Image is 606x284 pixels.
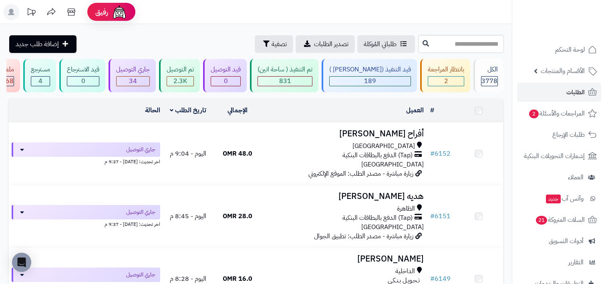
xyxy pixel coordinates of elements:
[361,222,424,232] span: [GEOGRAPHIC_DATA]
[81,76,85,86] span: 0
[364,76,376,86] span: 189
[12,157,160,165] div: اخر تحديث: [DATE] - 9:37 م
[228,105,248,115] a: الإجمالي
[38,76,42,86] span: 4
[352,142,415,151] span: [GEOGRAPHIC_DATA]
[248,59,320,92] a: تم التنفيذ ( ساحة اتين) 831
[430,149,435,158] span: #
[22,59,58,92] a: مسترجع 4
[2,77,14,86] div: 468
[430,211,435,221] span: #
[555,44,585,55] span: لوحة التحكم
[145,105,160,115] a: الحالة
[308,169,413,179] span: زيارة مباشرة - مصدر الطلب: الموقع الإلكتروني
[395,267,415,276] span: الداخلية
[126,271,155,279] span: جاري التوصيل
[517,210,601,229] a: السلات المتروكة21
[552,129,585,140] span: طلبات الإرجاع
[517,231,601,251] a: أدوات التسويق
[2,76,14,86] span: 468
[31,65,50,74] div: مسترجع
[1,65,14,74] div: ملغي
[430,105,434,115] a: #
[266,129,424,138] h3: أفراح [PERSON_NAME]
[546,195,561,203] span: جديد
[541,65,585,77] span: الأقسام والمنتجات
[314,231,413,241] span: زيارة مباشرة - مصدر الطلب: تطبيق الجوال
[223,274,252,284] span: 16.0 OMR
[535,214,585,225] span: السلات المتروكة
[566,87,585,98] span: الطلبات
[116,65,150,74] div: جاري التوصيل
[9,35,77,53] a: إضافة طلب جديد
[107,59,157,92] a: جاري التوصيل 34
[430,211,451,221] a: #6151
[364,39,397,49] span: طلباتي المُوكلة
[428,77,464,86] div: 2
[314,39,348,49] span: تصدير الطلبات
[211,65,241,74] div: قيد التوصيل
[201,59,248,92] a: قيد التوصيل 0
[126,208,155,216] span: جاري التوصيل
[12,253,31,272] div: Open Intercom Messenger
[258,65,312,74] div: تم التنفيذ ( ساحة اتين)
[167,77,193,86] div: 2250
[320,59,419,92] a: قيد التنفيذ ([PERSON_NAME] ) 189
[58,59,107,92] a: قيد الاسترجاع 0
[430,274,451,284] a: #6149
[342,151,413,160] span: (Tap) الدفع بالبطاقات البنكية
[529,109,539,119] span: 2
[428,65,464,74] div: بانتظار المراجعة
[430,274,435,284] span: #
[552,6,598,23] img: logo-2.png
[397,204,415,213] span: الظاهرة
[255,35,293,53] button: تصفية
[568,172,584,183] span: العملاء
[129,76,137,86] span: 34
[223,149,252,158] span: 48.0 OMR
[16,39,59,49] span: إضافة طلب جديد
[444,76,448,86] span: 2
[266,254,424,264] h3: [PERSON_NAME]
[517,125,601,144] a: طلبات الإرجاع
[419,59,472,92] a: بانتظار المراجعة 2
[481,65,498,74] div: الكل
[170,149,206,158] span: اليوم - 9:04 م
[67,65,99,74] div: قيد الاسترجاع
[170,211,206,221] span: اليوم - 8:45 م
[406,105,424,115] a: العميل
[517,189,601,208] a: وآتس آبجديد
[296,35,355,53] a: تصدير الطلبات
[170,105,206,115] a: تاريخ الطلب
[170,274,206,284] span: اليوم - 8:28 م
[361,160,424,169] span: [GEOGRAPHIC_DATA]
[524,150,585,162] span: إشعارات التحويلات البنكية
[536,215,548,225] span: 21
[279,76,291,86] span: 831
[111,4,127,20] img: ai-face.png
[224,76,228,86] span: 0
[21,4,41,22] a: تحديثات المنصة
[258,77,312,86] div: 831
[31,77,50,86] div: 4
[330,77,411,86] div: 189
[517,40,601,59] a: لوحة التحكم
[517,168,601,187] a: العملاء
[517,253,601,272] a: التقارير
[223,211,252,221] span: 28.0 OMR
[472,59,505,92] a: الكل3778
[173,76,187,86] span: 2.3K
[157,59,201,92] a: تم التوصيل 2.3K
[549,235,584,247] span: أدوات التسويق
[357,35,415,53] a: طلباتي المُوكلة
[517,146,601,166] a: إشعارات التحويلات البنكية
[211,77,240,86] div: 0
[568,257,584,268] span: التقارير
[517,104,601,123] a: المراجعات والأسئلة2
[67,77,99,86] div: 0
[481,76,497,86] span: 3778
[12,219,160,228] div: اخر تحديث: [DATE] - 9:37 م
[95,7,108,17] span: رفيق
[167,65,194,74] div: تم التوصيل
[126,146,155,154] span: جاري التوصيل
